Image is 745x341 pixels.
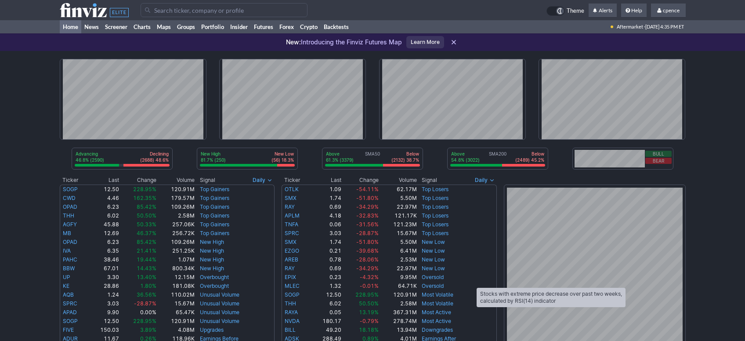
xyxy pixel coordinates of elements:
span: 13.40% [137,274,156,280]
td: 12.50 [89,185,119,194]
a: Most Volatile [422,291,453,298]
a: RAY [285,265,295,272]
input: Search [141,3,307,17]
a: SOGP [63,186,78,192]
a: Top Losers [422,230,448,236]
a: Top Losers [422,212,448,219]
a: EZGO [285,247,299,254]
a: Upgrades [200,326,224,333]
td: 45.88 [89,220,119,229]
span: -4.32% [360,274,379,280]
span: 36.56% [137,291,156,298]
span: -51.80% [356,239,379,245]
td: 120.91M [157,185,195,194]
a: Top Losers [422,221,448,228]
span: 85.42% [137,239,156,245]
th: Ticker [282,176,311,185]
span: 50.50% [359,300,379,307]
a: Forex [276,20,297,33]
span: 46.37% [137,230,156,236]
td: 120.91M [379,290,417,299]
a: Most Volatile [422,300,453,307]
a: Oversold [422,274,444,280]
a: IVA [63,247,71,254]
p: Declining [140,151,169,157]
span: Theme [567,6,584,16]
a: Home [60,20,81,33]
td: 38.46 [89,255,119,264]
td: 1.07M [157,255,195,264]
a: TNFA [285,221,298,228]
span: -34.29% [356,203,379,210]
td: 65.47K [157,308,195,317]
td: 367.31M [379,308,417,317]
span: New: [286,38,301,46]
button: Bear [645,158,672,164]
th: Change [119,176,157,185]
a: News [81,20,102,33]
span: 14.43% [137,265,156,272]
th: Volume [157,176,195,185]
a: UP [63,274,70,280]
a: MB [63,230,71,236]
a: AQB [63,291,74,298]
th: Ticker [60,176,89,185]
td: 4.18 [311,211,342,220]
p: 61.3% (3379) [326,157,354,163]
div: Stocks with extreme price decrease over past two weeks, calculated by RSI(14) indicator [477,288,626,307]
a: MLEC [285,283,300,289]
td: 3.03 [89,299,119,308]
span: -34.29% [356,265,379,272]
a: SOGP [63,318,78,324]
span: Daily [253,176,265,185]
td: 22.97M [379,203,417,211]
a: New High [200,247,224,254]
p: Above [451,151,480,157]
td: 256.72K [157,229,195,238]
span: 50.50% [137,212,156,219]
a: SMX [285,239,297,245]
button: Signals interval [473,176,497,185]
span: Signal [200,177,215,184]
td: 121.23M [379,220,417,229]
span: [DATE] 4:35 PM ET [645,20,684,33]
a: Learn More [406,36,444,48]
td: 0.00% [119,308,157,317]
a: New High [200,265,224,272]
button: Bull [645,151,672,157]
a: Screener [102,20,130,33]
td: 28.86 [89,282,119,290]
td: 49.20 [311,326,342,334]
span: cpence [663,7,680,14]
span: -28.87% [356,230,379,236]
a: Top Gainers [200,195,229,201]
a: AREB [285,256,298,263]
td: 3.30 [89,273,119,282]
span: -51.80% [356,195,379,201]
td: 13.94M [379,326,417,334]
a: Most Active [422,309,451,316]
td: 2.53M [379,255,417,264]
a: Top Losers [422,186,448,192]
td: 179.57M [157,194,195,203]
th: Volume [379,176,417,185]
a: New Low [422,247,445,254]
span: -0.01% [360,283,379,289]
span: 18.18% [359,326,379,333]
a: New Low [422,256,445,263]
a: Portfolio [198,20,227,33]
a: THH [63,212,74,219]
span: 3.89% [140,326,156,333]
div: SMA50 [325,151,420,164]
td: 0.69 [311,264,342,273]
a: THH [285,300,296,307]
td: 62.17M [379,185,417,194]
td: 12.50 [89,317,119,326]
td: 3.03 [311,229,342,238]
span: -31.56% [356,221,379,228]
a: BBW [63,265,75,272]
span: -54.11% [356,186,379,192]
p: Introducing the Finviz Futures Map [286,38,402,47]
td: 67.01 [89,264,119,273]
a: SPRC [63,300,77,307]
